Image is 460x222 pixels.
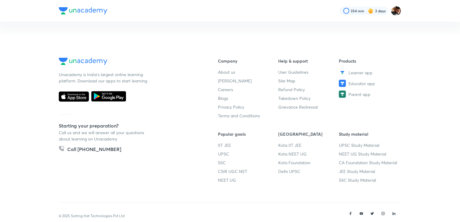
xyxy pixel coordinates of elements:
a: Call [PHONE_NUMBER] [59,146,121,154]
a: Company Logo [59,58,199,66]
h6: Popular goals [218,131,279,137]
p: Call us and we will answer all your questions about learning on Unacademy [59,129,149,142]
p: © 2025 Sorting Hat Technologies Pvt Ltd [59,213,124,219]
a: CA Foundation Study Material [339,159,399,166]
img: Parent app [339,91,346,98]
a: Educator app [339,80,399,87]
a: Takedown Policy [279,95,339,101]
h6: [GEOGRAPHIC_DATA] [279,131,339,137]
a: User Guidelines [279,69,339,75]
a: NEET UG Study Material [339,151,399,157]
a: Kota Foundation [279,159,339,166]
img: Company Logo [59,7,107,14]
a: Refund Policy [279,86,339,93]
a: Kota IIT JEE [279,142,339,148]
h6: Study material [339,131,399,137]
a: JEE Study Material [339,168,399,174]
img: streak [368,8,374,14]
a: IIT JEE [218,142,279,148]
a: Grievance Redressal [279,104,339,110]
a: Blogs [218,95,279,101]
h5: Call [PHONE_NUMBER] [67,146,121,154]
a: SSC Study Material [339,177,399,183]
a: [PERSON_NAME] [218,78,279,84]
a: Privacy Policy [218,104,279,110]
a: SSC [218,159,279,166]
a: Careers [218,86,279,93]
h5: Starting your preparation? [59,122,199,129]
a: NEET UG [218,177,279,183]
a: Parent app [339,91,399,98]
span: Careers [218,86,233,93]
p: Unacademy is India’s largest online learning platform. Download our apps to start learning [59,71,149,84]
h6: Products [339,58,399,64]
img: Learner app [339,69,346,76]
span: Educator app [348,80,375,87]
a: CSIR UGC NET [218,168,279,174]
span: Parent app [348,91,370,97]
img: Company Logo [59,58,107,65]
a: About us [218,69,279,75]
a: Delhi UPSC [279,168,339,174]
h6: Help & support [279,58,339,64]
a: Terms and Conditions [218,113,279,119]
img: Educator app [339,80,346,87]
a: Learner app [339,69,399,76]
a: UPSC [218,151,279,157]
h6: Company [218,58,279,64]
a: UPSC Study Material [339,142,399,148]
a: Site Map [279,78,339,84]
span: Learner app [348,69,373,76]
a: Kota NEET UG [279,151,339,157]
img: Shatasree das [391,6,401,16]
